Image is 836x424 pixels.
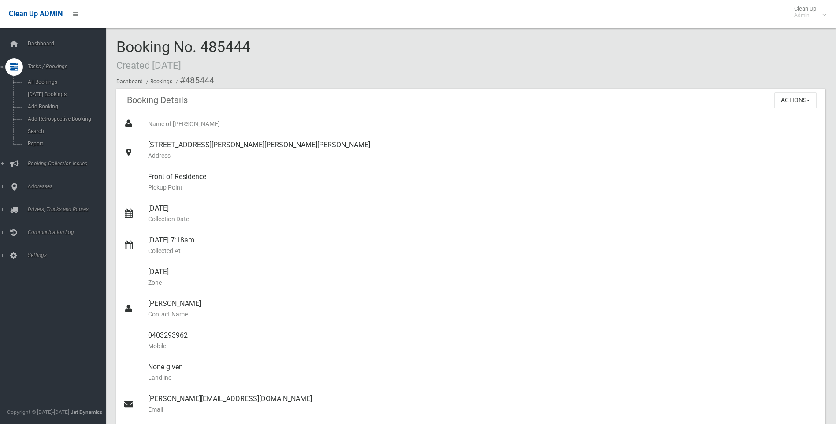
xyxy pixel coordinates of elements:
[174,72,214,89] li: #485444
[25,104,105,110] span: Add Booking
[148,182,818,193] small: Pickup Point
[25,141,105,147] span: Report
[25,160,112,167] span: Booking Collection Issues
[116,92,198,109] header: Booking Details
[790,5,825,19] span: Clean Up
[116,60,181,71] small: Created [DATE]
[7,409,69,415] span: Copyright © [DATE]-[DATE]
[774,92,817,108] button: Actions
[148,293,818,325] div: [PERSON_NAME]
[148,261,818,293] div: [DATE]
[25,252,112,258] span: Settings
[148,404,818,415] small: Email
[148,214,818,224] small: Collection Date
[148,309,818,320] small: Contact Name
[148,230,818,261] div: [DATE] 7:18am
[25,206,112,212] span: Drivers, Trucks and Routes
[148,119,818,129] small: Name of [PERSON_NAME]
[794,12,816,19] small: Admin
[25,79,105,85] span: All Bookings
[116,38,250,72] span: Booking No. 485444
[150,78,172,85] a: Bookings
[148,357,818,388] div: None given
[25,41,112,47] span: Dashboard
[9,10,63,18] span: Clean Up ADMIN
[148,198,818,230] div: [DATE]
[25,116,105,122] span: Add Retrospective Booking
[148,341,818,351] small: Mobile
[148,388,818,420] div: [PERSON_NAME][EMAIL_ADDRESS][DOMAIN_NAME]
[25,128,105,134] span: Search
[148,277,818,288] small: Zone
[116,78,143,85] a: Dashboard
[148,245,818,256] small: Collected At
[148,372,818,383] small: Landline
[148,166,818,198] div: Front of Residence
[148,134,818,166] div: [STREET_ADDRESS][PERSON_NAME][PERSON_NAME][PERSON_NAME]
[148,325,818,357] div: 0403293962
[71,409,102,415] strong: Jet Dynamics
[116,388,825,420] a: [PERSON_NAME][EMAIL_ADDRESS][DOMAIN_NAME]Email
[25,63,112,70] span: Tasks / Bookings
[148,150,818,161] small: Address
[25,229,112,235] span: Communication Log
[25,183,112,190] span: Addresses
[25,91,105,97] span: [DATE] Bookings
